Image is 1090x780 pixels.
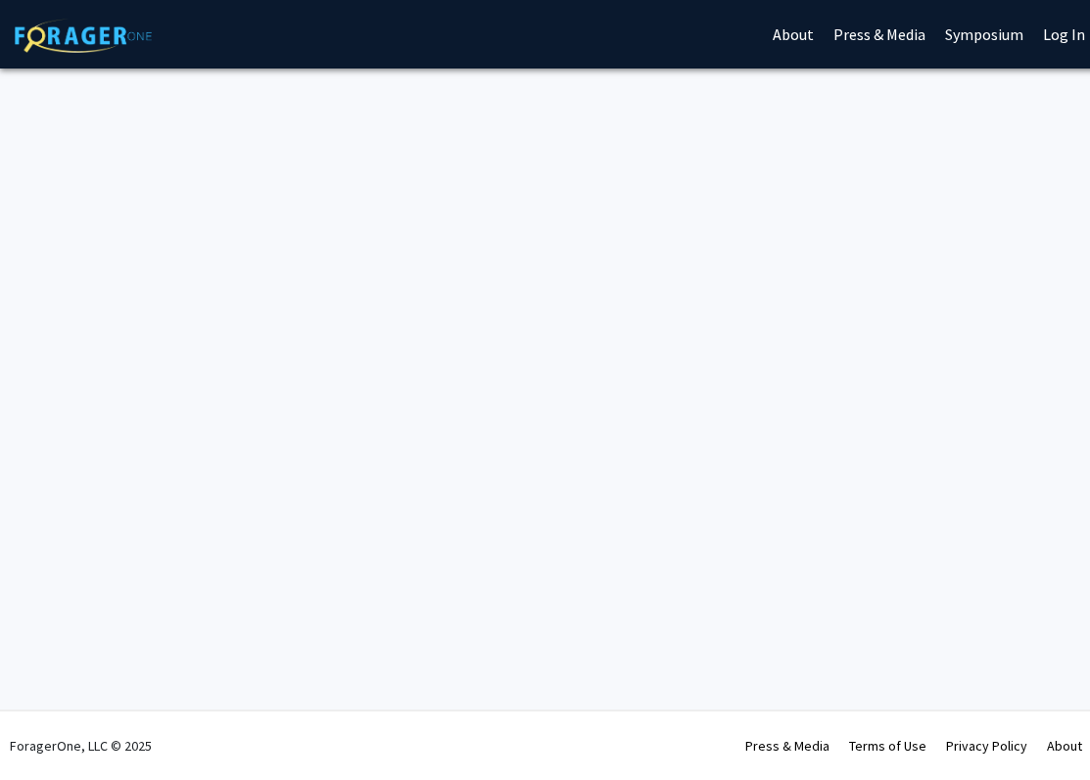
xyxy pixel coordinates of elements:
div: ForagerOne, LLC © 2025 [10,711,152,780]
a: Privacy Policy [946,737,1027,755]
a: About [1047,737,1082,755]
img: ForagerOne Logo [15,19,152,53]
a: Terms of Use [849,737,926,755]
a: Press & Media [745,737,829,755]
